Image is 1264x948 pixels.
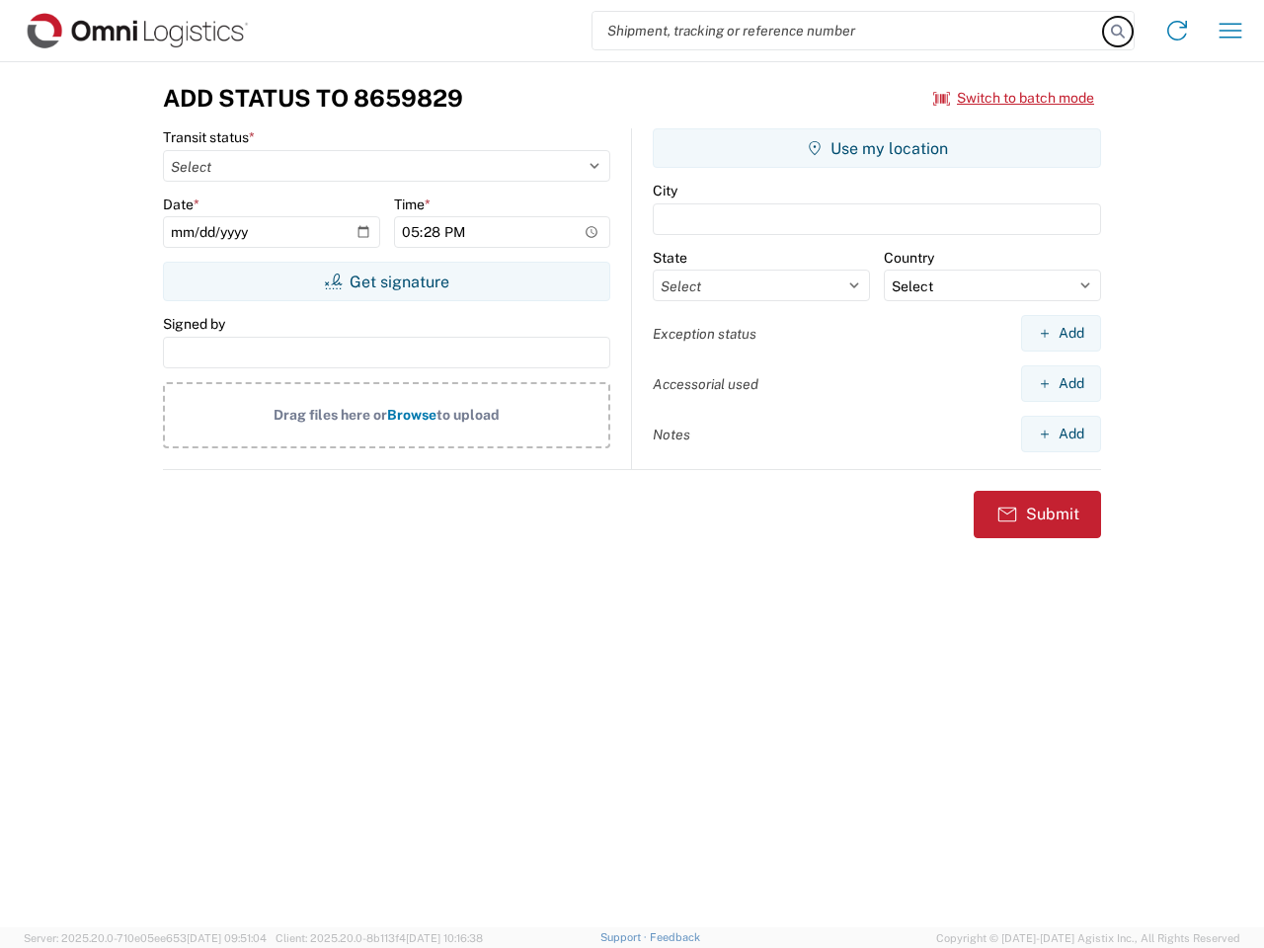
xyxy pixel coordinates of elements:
[163,128,255,146] label: Transit status
[24,932,267,944] span: Server: 2025.20.0-710e05ee653
[653,182,677,199] label: City
[974,491,1101,538] button: Submit
[933,82,1094,115] button: Switch to batch mode
[653,325,756,343] label: Exception status
[1021,315,1101,352] button: Add
[163,196,199,213] label: Date
[884,249,934,267] label: Country
[592,12,1104,49] input: Shipment, tracking or reference number
[163,84,463,113] h3: Add Status to 8659829
[650,931,700,943] a: Feedback
[653,128,1101,168] button: Use my location
[274,407,387,423] span: Drag files here or
[387,407,436,423] span: Browse
[406,932,483,944] span: [DATE] 10:16:38
[436,407,500,423] span: to upload
[653,375,758,393] label: Accessorial used
[600,931,650,943] a: Support
[653,426,690,443] label: Notes
[163,315,225,333] label: Signed by
[163,262,610,301] button: Get signature
[1021,365,1101,402] button: Add
[936,929,1240,947] span: Copyright © [DATE]-[DATE] Agistix Inc., All Rights Reserved
[394,196,431,213] label: Time
[1021,416,1101,452] button: Add
[187,932,267,944] span: [DATE] 09:51:04
[276,932,483,944] span: Client: 2025.20.0-8b113f4
[653,249,687,267] label: State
